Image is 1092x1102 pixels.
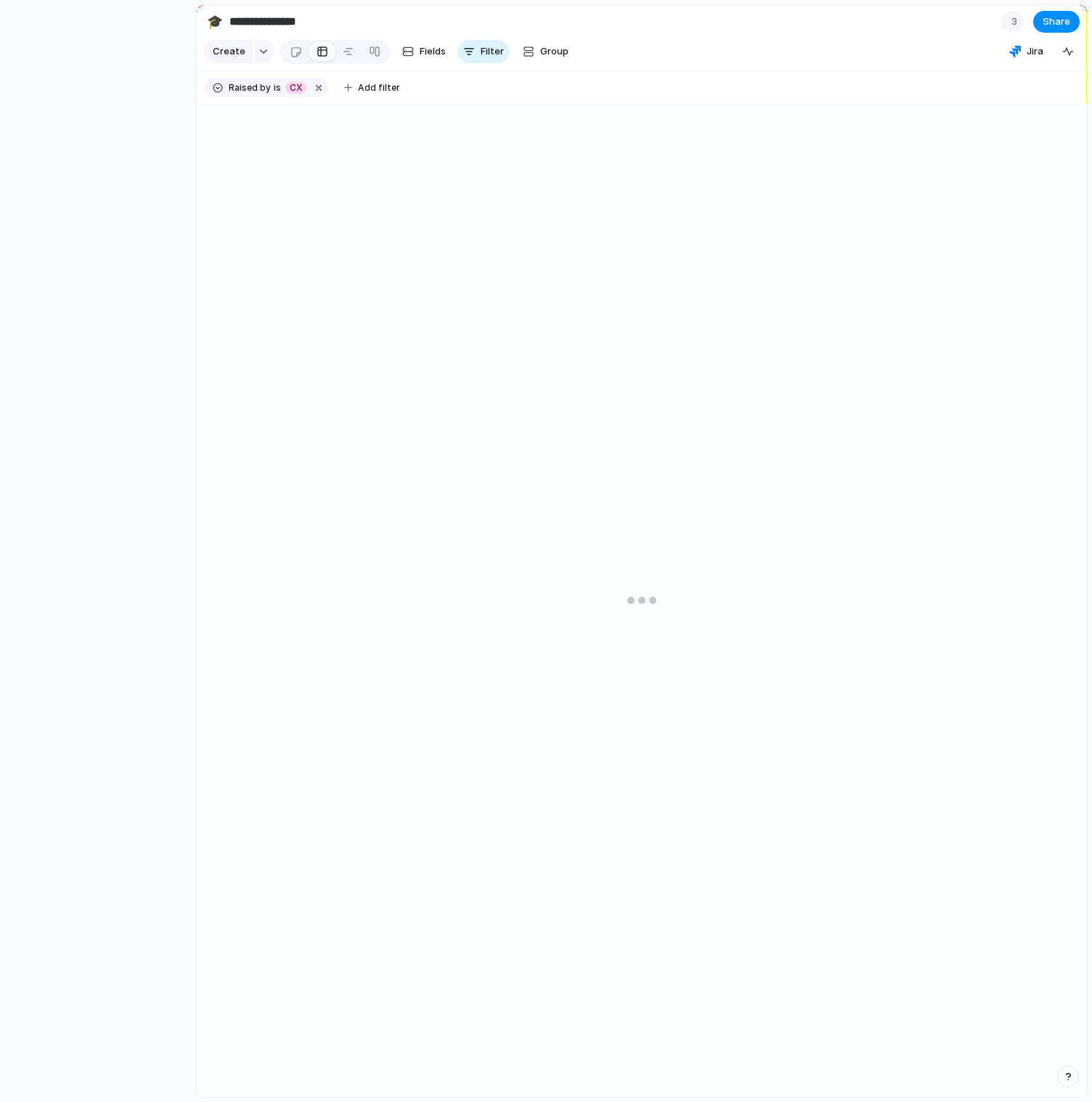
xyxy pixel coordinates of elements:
span: Fields [420,44,446,59]
button: Jira [1003,41,1049,62]
button: Fields [396,40,452,63]
button: 🎓 [203,10,227,33]
span: Raised by [229,81,271,94]
button: Add filter [335,78,409,98]
span: is [274,81,281,94]
span: CX [290,81,302,94]
span: Jira [1027,44,1043,59]
span: Share [1043,15,1070,29]
span: Group [540,44,569,59]
button: Create [204,40,253,63]
button: CX [282,80,309,96]
button: Share [1033,11,1080,33]
span: Create [213,44,245,59]
button: Group [516,40,576,63]
span: Add filter [358,81,400,94]
div: 🎓 [207,12,223,31]
span: Filter [481,44,504,59]
span: 3 [1011,15,1022,29]
button: is [271,80,284,96]
button: Filter [457,40,510,63]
